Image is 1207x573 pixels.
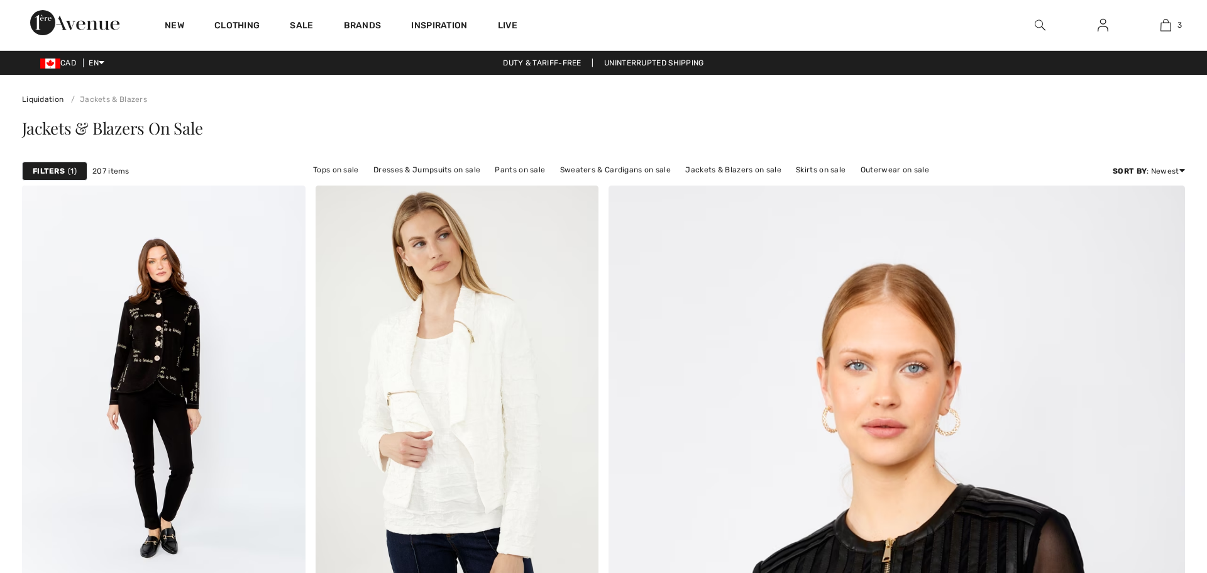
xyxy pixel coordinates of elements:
[1135,18,1196,33] a: 3
[40,58,81,67] span: CAD
[1128,479,1194,510] iframe: Opens a widget where you can chat to one of our agents
[307,162,365,178] a: Tops on sale
[214,20,260,33] a: Clothing
[411,20,467,33] span: Inspiration
[40,58,60,69] img: Canadian Dollar
[68,165,77,177] span: 1
[790,162,852,178] a: Skirts on sale
[22,117,203,139] span: Jackets & Blazers On Sale
[1035,18,1045,33] img: search the website
[92,165,130,177] span: 207 items
[367,162,487,178] a: Dresses & Jumpsuits on sale
[89,58,104,67] span: EN
[1160,18,1171,33] img: My Bag
[290,20,313,33] a: Sale
[854,162,935,178] a: Outerwear on sale
[30,10,119,35] img: 1ère Avenue
[22,95,63,104] a: Liquidation
[498,19,517,32] a: Live
[554,162,677,178] a: Sweaters & Cardigans on sale
[1160,199,1172,209] img: heart_black_full.svg
[281,199,292,209] img: heart_black_full.svg
[1113,167,1147,175] strong: Sort By
[679,162,788,178] a: Jackets & Blazers on sale
[33,165,65,177] strong: Filters
[574,199,585,209] img: heart_black_full.svg
[1098,18,1108,33] img: My Info
[1088,18,1118,33] a: Sign In
[1177,19,1182,31] span: 3
[66,95,147,104] a: Jackets & Blazers
[488,162,551,178] a: Pants on sale
[344,20,382,33] a: Brands
[165,20,184,33] a: New
[1113,165,1185,177] div: : Newest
